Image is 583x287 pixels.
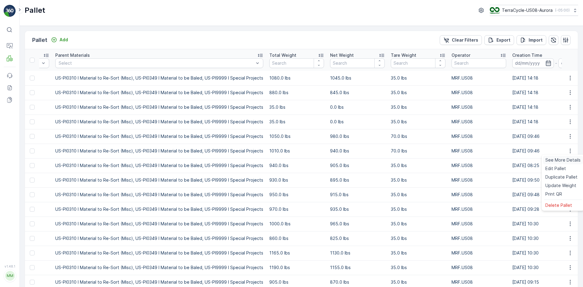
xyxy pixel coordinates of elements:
td: 35.0 lbs [388,217,448,231]
td: MRF.US08 [448,129,509,144]
td: 1000.0 lbs [266,217,327,231]
button: Add [49,36,70,43]
td: MRF.US08 [448,260,509,275]
div: Toggle Row Selected [30,178,35,183]
td: 930.0 lbs [266,173,327,187]
span: - [34,130,36,135]
input: Search [330,58,385,68]
p: FD, SC7288, [DATE], #2 [263,170,319,177]
td: 35.0 lbs [388,202,448,217]
span: See More Details [545,157,581,163]
div: MM [5,271,15,281]
span: - [36,275,38,280]
td: US-PI0310 I Material to Re-Sort (Misc), US-PI0349 I Material to be Baled, US-PI9999 I Special Pro... [52,85,266,100]
td: 895.0 lbs [327,173,388,187]
td: 35.0 lbs [388,231,448,246]
span: - [36,110,38,115]
td: 35.0 lbs [388,173,448,187]
div: Toggle Row Selected [30,221,35,226]
td: MRF.US08 [448,246,509,260]
span: Tare Weight : [5,130,34,135]
td: US-PI0310 I Material to Re-Sort (Misc), US-PI0349 I Material to be Baled, US-PI9999 I Special Pro... [52,71,266,85]
a: Duplicate Pallet [543,173,583,181]
span: - [32,120,34,125]
span: Edit Pallet [545,166,566,172]
span: Print QR [545,191,562,197]
p: Pallet [25,5,45,15]
button: Clear Filters [440,35,482,45]
td: 1155.0 lbs [327,260,388,275]
div: Toggle Row Selected [30,280,35,285]
td: 905.0 lbs [327,158,388,173]
span: Total Weight : [5,110,36,115]
button: MM [4,269,16,282]
td: 950.0 lbs [266,187,327,202]
td: 35.0 lbs [388,246,448,260]
td: US-PI0310 I Material to Re-Sort (Misc), US-PI0349 I Material to be Baled, US-PI9999 I Special Pro... [52,129,266,144]
div: Toggle Row Selected [30,207,35,212]
td: 940.0 lbs [327,144,388,158]
td: 1130.0 lbs [327,246,388,260]
span: Asset Type : [5,140,32,145]
td: 860.0 lbs [266,231,327,246]
td: 845.0 lbs [327,85,388,100]
td: 35.0 lbs [266,114,327,129]
span: Delete Pallet [545,202,572,208]
td: 35.0 lbs [388,260,448,275]
button: TerraCycle-US08-Aurora(-05:00) [490,5,578,16]
td: 35.0 lbs [388,100,448,114]
td: 35.0 lbs [388,85,448,100]
td: MRF.US08 [448,85,509,100]
td: MRF.US08 [448,158,509,173]
span: FD Pallet [32,140,51,145]
td: 35.0 lbs [388,114,448,129]
div: Toggle Row Selected [30,119,35,124]
td: US-PI0310 I Material to Re-Sort (Misc), US-PI0349 I Material to be Baled, US-PI9999 I Special Pro... [52,100,266,114]
div: Toggle Row Selected [30,105,35,110]
p: TerraCycle-US08-Aurora [502,7,553,13]
td: 70.0 lbs [388,144,448,158]
span: Name : [5,265,20,270]
span: Total Weight : [5,275,36,280]
div: Toggle Row Selected [30,163,35,168]
p: ( -05:00 ) [555,8,570,13]
p: Import [529,37,543,43]
td: 0.0 lbs [327,100,388,114]
div: Toggle Row Selected [30,90,35,95]
td: 880.0 lbs [266,85,327,100]
span: FD, SC7288, [DATE], #2 [20,265,69,270]
span: US-PI0433 I C27607 Gloves & Masks [26,150,104,155]
span: Duplicate Pallet [545,174,578,180]
td: MRF.US08 [448,217,509,231]
td: 915.0 lbs [327,187,388,202]
div: Toggle Row Selected [30,76,35,80]
span: Material : [5,150,26,155]
td: US-PI0310 I Material to Re-Sort (Misc), US-PI0349 I Material to be Baled, US-PI9999 I Special Pro... [52,217,266,231]
td: 940.0 lbs [266,158,327,173]
a: See More Details [543,156,583,164]
span: Update Weight [545,183,576,189]
td: MRF.US08 [448,114,509,129]
button: Export [484,35,514,45]
td: MRF.US08 [448,71,509,85]
p: FD, SC7288, [DATE], #1 [263,5,319,12]
input: dd/mm/yyyy [512,58,554,68]
div: Toggle Row Selected [30,265,35,270]
td: 825.0 lbs [327,231,388,246]
td: 35.0 lbs [388,71,448,85]
p: Total Weight [269,52,296,58]
p: Export [496,37,510,43]
div: Toggle Row Selected [30,149,35,153]
div: Toggle Row Selected [30,251,35,255]
td: 0.0 lbs [327,114,388,129]
div: Toggle Row Selected [30,192,35,197]
td: US-PI0310 I Material to Re-Sort (Misc), US-PI0349 I Material to be Baled, US-PI9999 I Special Pro... [52,144,266,158]
td: 35.0 lbs [388,187,448,202]
p: Add [60,37,68,43]
input: Search [452,58,506,68]
td: US-PI0310 I Material to Re-Sort (Misc), US-PI0349 I Material to be Baled, US-PI9999 I Special Pro... [52,260,266,275]
span: FD, SC7288, [DATE], #1 [20,100,68,105]
td: 35.0 lbs [266,100,327,114]
td: 70.0 lbs [388,129,448,144]
p: Net Weight [330,52,354,58]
